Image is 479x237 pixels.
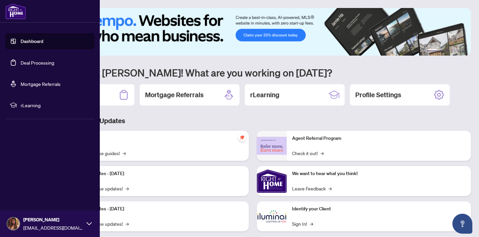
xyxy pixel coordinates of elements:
img: Slide 0 [35,8,471,56]
span: pushpin [238,133,246,141]
button: 1 [427,49,438,52]
span: → [320,149,324,157]
span: [EMAIL_ADDRESS][DOMAIN_NAME] [23,224,83,231]
h1: Welcome back [PERSON_NAME]! What are you working on [DATE]? [35,66,471,79]
span: → [125,185,129,192]
span: → [328,185,332,192]
a: Deal Processing [21,60,54,66]
button: 5 [456,49,459,52]
img: Identify your Client [257,201,287,231]
span: → [310,220,313,227]
p: Agent Referral Program [292,135,466,142]
h3: Brokerage & Industry Updates [35,116,471,125]
p: Platform Updates - [DATE] [70,205,243,213]
a: Leave Feedback→ [292,185,332,192]
button: 2 [440,49,443,52]
h2: Mortgage Referrals [145,90,204,100]
span: → [122,149,126,157]
button: 4 [451,49,454,52]
a: Dashboard [21,38,43,44]
a: Check it out!→ [292,149,324,157]
a: Sign In!→ [292,220,313,227]
h2: rLearning [250,90,279,100]
h2: Profile Settings [355,90,401,100]
span: rLearning [21,102,90,109]
img: Agent Referral Program [257,137,287,155]
a: Mortgage Referrals [21,81,61,87]
button: 3 [446,49,448,52]
p: Platform Updates - [DATE] [70,170,243,177]
p: We want to hear what you think! [292,170,466,177]
button: 6 [462,49,464,52]
span: [PERSON_NAME] [23,216,83,223]
img: We want to hear what you think! [257,166,287,196]
img: logo [5,3,26,19]
img: Profile Icon [7,217,20,230]
button: Open asap [452,214,472,234]
p: Self-Help [70,135,243,142]
p: Identify your Client [292,205,466,213]
span: → [125,220,129,227]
